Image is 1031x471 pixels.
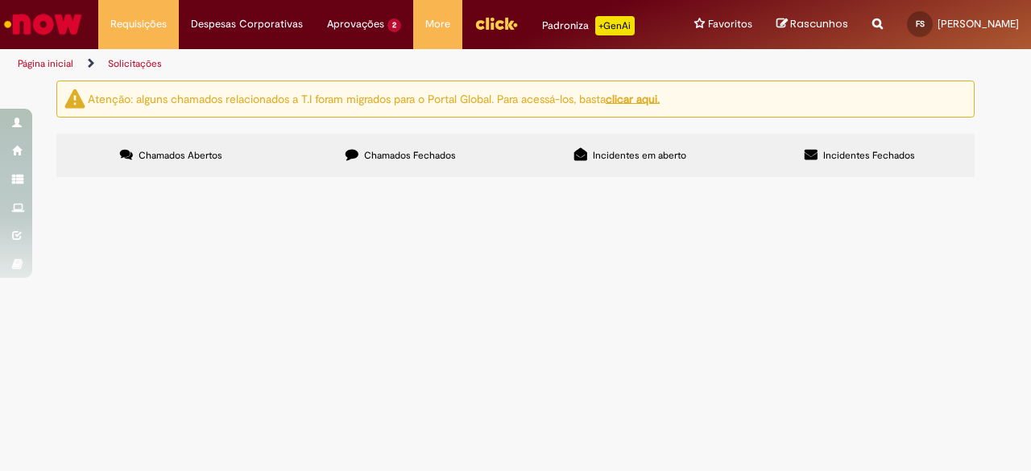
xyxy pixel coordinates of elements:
span: 2 [387,19,401,32]
a: Página inicial [18,57,73,70]
span: Aprovações [327,16,384,32]
ng-bind-html: Atenção: alguns chamados relacionados a T.I foram migrados para o Portal Global. Para acessá-los,... [88,91,660,105]
span: Chamados Abertos [139,149,222,162]
span: Incidentes Fechados [823,149,915,162]
p: +GenAi [595,16,635,35]
span: More [425,16,450,32]
a: Rascunhos [776,17,848,32]
span: [PERSON_NAME] [938,17,1019,31]
div: Padroniza [542,16,635,35]
span: Chamados Fechados [364,149,456,162]
span: Favoritos [708,16,752,32]
a: clicar aqui. [606,91,660,105]
img: ServiceNow [2,8,85,40]
img: click_logo_yellow_360x200.png [474,11,518,35]
ul: Trilhas de página [12,49,675,79]
span: Incidentes em aberto [593,149,686,162]
span: Despesas Corporativas [191,16,303,32]
span: FS [916,19,925,29]
span: Rascunhos [790,16,848,31]
span: Requisições [110,16,167,32]
a: Solicitações [108,57,162,70]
